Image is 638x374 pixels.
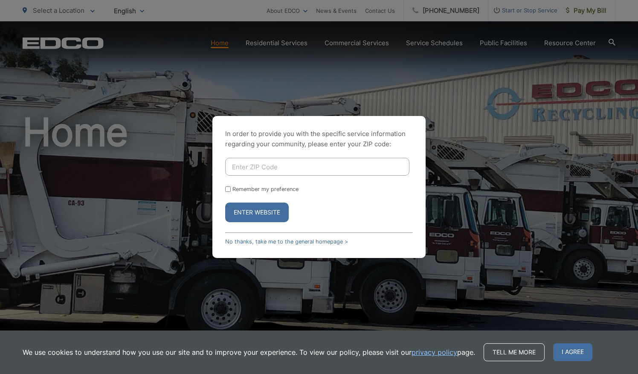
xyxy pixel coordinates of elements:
a: Tell me more [484,343,545,361]
button: Enter Website [225,203,289,222]
span: I agree [553,343,592,361]
a: privacy policy [412,347,457,357]
input: Enter ZIP Code [225,158,409,176]
label: Remember my preference [232,186,299,192]
p: In order to provide you with the specific service information regarding your community, please en... [225,129,413,149]
a: No thanks, take me to the general homepage > [225,238,348,245]
p: We use cookies to understand how you use our site and to improve your experience. To view our pol... [23,347,475,357]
